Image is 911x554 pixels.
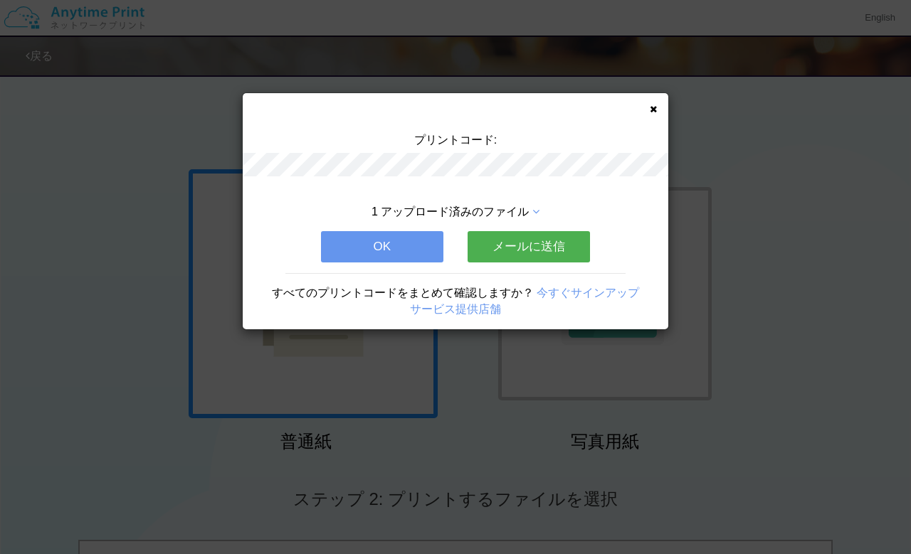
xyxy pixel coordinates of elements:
[537,287,639,299] a: 今すぐサインアップ
[321,231,443,262] button: OK
[372,206,529,218] span: 1 アップロード済みのファイル
[414,134,497,146] span: プリントコード:
[468,231,590,262] button: メールに送信
[410,303,501,315] a: サービス提供店舗
[272,287,534,299] span: すべてのプリントコードをまとめて確認しますか？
